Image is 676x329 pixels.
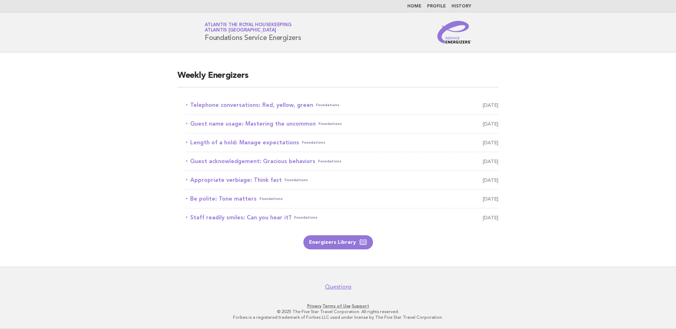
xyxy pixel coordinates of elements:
[186,194,499,204] a: Be polite: Tone mattersFoundations [DATE]
[407,4,421,8] a: Home
[122,314,554,320] p: Forbes is a registered trademark of Forbes LLC used under license by The Five Star Travel Corpora...
[122,303,554,309] p: · ·
[285,175,308,185] span: Foundations
[186,138,499,148] a: Length of a hold: Manage expectationsFoundations [DATE]
[302,138,325,148] span: Foundations
[260,194,283,204] span: Foundations
[186,100,499,110] a: Telephone conversations: Red, yellow, greenFoundations [DATE]
[186,119,499,129] a: Guest name usage: Mastering the uncommonFoundations [DATE]
[483,156,499,166] span: [DATE]
[483,138,499,148] span: [DATE]
[303,235,373,249] a: Energizers Library
[325,283,351,290] a: Questions
[322,304,351,308] a: Terms of Use
[483,194,499,204] span: [DATE]
[294,213,317,223] span: Foundations
[205,23,301,41] h1: Foundations Service Energizers
[483,100,499,110] span: [DATE]
[427,4,446,8] a: Profile
[437,21,471,44] img: Service Energizers
[483,175,499,185] span: [DATE]
[316,100,339,110] span: Foundations
[483,213,499,223] span: [DATE]
[205,23,291,33] a: Atlantis the Royal HousekeepingAtlantis [GEOGRAPHIC_DATA]
[318,156,342,166] span: Foundations
[122,309,554,314] p: © 2025 The Five Star Travel Corporation. All rights reserved.
[177,70,499,87] h2: Weekly Energizers
[352,304,369,308] a: Support
[307,304,321,308] a: Privacy
[451,4,471,8] a: History
[205,28,276,33] span: Atlantis [GEOGRAPHIC_DATA]
[186,175,499,185] a: Appropriate verbiage: Think fastFoundations [DATE]
[186,156,499,166] a: Guest acknowledgement: Gracious behaviorsFoundations [DATE]
[319,119,342,129] span: Foundations
[186,213,499,223] a: Staff readily smiles: Can you hear it?Foundations [DATE]
[483,119,499,129] span: [DATE]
